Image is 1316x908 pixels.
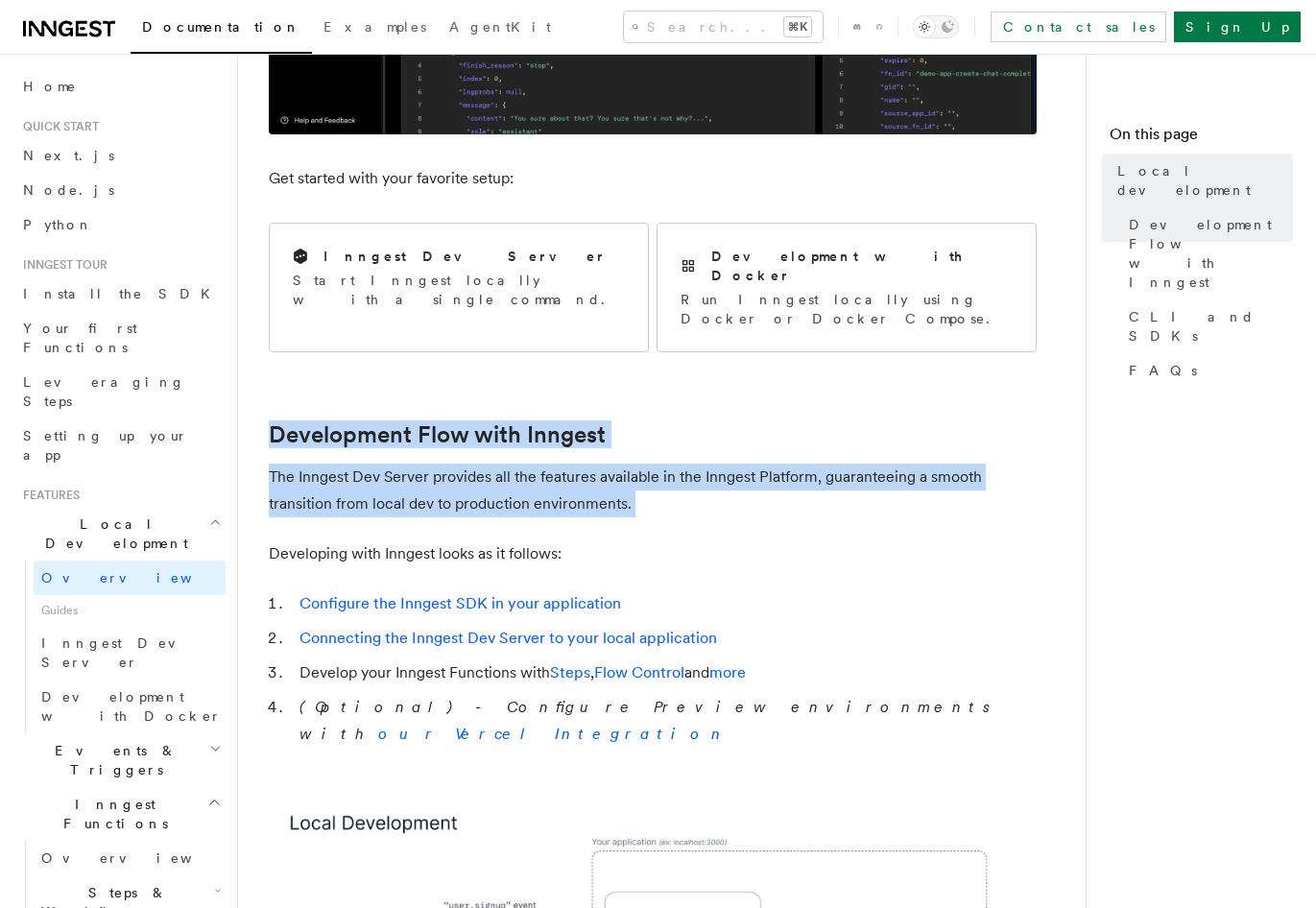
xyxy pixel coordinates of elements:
div: Local Development [15,561,226,733]
a: Flow Control [594,663,684,681]
a: Local development [1110,154,1293,207]
p: Run Inngest locally using Docker or Docker Compose. [681,290,1013,328]
span: Documentation [142,19,300,35]
button: Toggle dark mode [913,15,959,38]
span: Examples [323,19,426,35]
span: Your first Functions [23,321,137,355]
a: FAQs [1121,353,1293,388]
p: Start Inngest locally with a single command. [293,271,625,309]
h2: Inngest Dev Server [323,247,607,266]
span: Overview [41,850,239,866]
a: Setting up your app [15,418,226,472]
a: Contact sales [991,12,1166,42]
a: Configure the Inngest SDK in your application [299,594,621,612]
a: Leveraging Steps [15,365,226,418]
span: AgentKit [449,19,551,35]
kbd: ⌘K [784,17,811,36]
span: Next.js [23,148,114,163]
span: FAQs [1129,361,1197,380]
li: Develop your Inngest Functions with , and [294,659,1037,686]
a: Inngest Dev Server [34,626,226,680]
span: Overview [41,570,239,585]
a: Overview [34,561,226,595]
a: AgentKit [438,6,562,52]
button: Search...⌘K [624,12,823,42]
span: Home [23,77,77,96]
a: Home [15,69,226,104]
h2: Development with Docker [711,247,1013,285]
span: Setting up your app [23,428,188,463]
a: Install the SDK [15,276,226,311]
a: Connecting the Inngest Dev Server to your local application [299,629,717,647]
a: Development Flow with Inngest [269,421,606,448]
a: Sign Up [1174,12,1301,42]
span: Local development [1117,161,1293,200]
a: Steps [550,663,590,681]
a: Development Flow with Inngest [1121,207,1293,299]
p: Developing with Inngest looks as it follows: [269,540,1037,567]
span: Inngest Functions [15,795,207,833]
span: CLI and SDKs [1129,307,1293,346]
a: our Vercel Integration [378,725,728,743]
span: Python [23,217,93,232]
a: more [709,663,746,681]
button: Events & Triggers [15,733,226,787]
span: Install the SDK [23,286,222,301]
button: Inngest Functions [15,787,226,841]
a: Python [15,207,226,242]
span: Node.js [23,182,114,198]
a: Overview [34,841,226,875]
a: Next.js [15,138,226,173]
a: Development with Docker [34,680,226,733]
p: Get started with your favorite setup: [269,165,1037,192]
a: Inngest Dev ServerStart Inngest locally with a single command. [269,223,649,352]
span: Quick start [15,119,99,134]
span: Development Flow with Inngest [1129,215,1293,292]
a: Examples [312,6,438,52]
span: Development with Docker [41,689,222,724]
span: Features [15,488,80,503]
span: Events & Triggers [15,741,209,779]
a: Documentation [131,6,312,54]
h4: On this page [1110,123,1293,154]
span: Inngest Dev Server [41,635,205,670]
span: Inngest tour [15,257,108,273]
span: Leveraging Steps [23,374,185,409]
a: CLI and SDKs [1121,299,1293,353]
a: Your first Functions [15,311,226,365]
span: Local Development [15,514,209,553]
a: Node.js [15,173,226,207]
em: (Optional) - Configure Preview environments with [299,698,1001,743]
p: The Inngest Dev Server provides all the features available in the Inngest Platform, guaranteeing ... [269,464,1037,517]
span: Guides [34,595,226,626]
a: Development with DockerRun Inngest locally using Docker or Docker Compose. [657,223,1037,352]
button: Local Development [15,507,226,561]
